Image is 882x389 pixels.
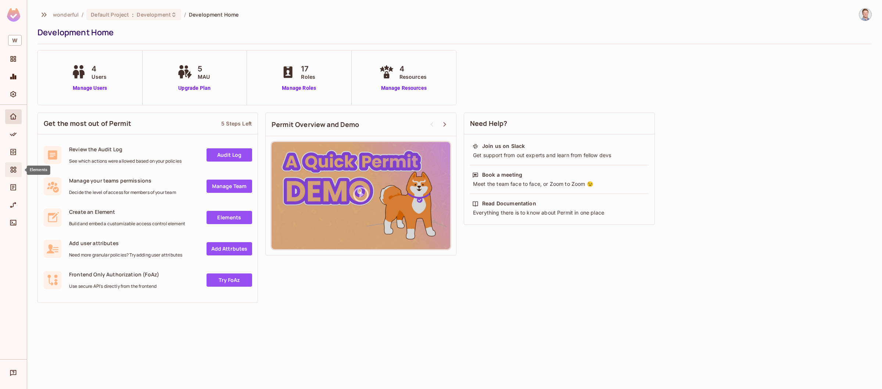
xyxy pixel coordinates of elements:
[207,211,252,224] a: Elements
[377,84,430,92] a: Manage Resources
[5,87,22,102] div: Settings
[207,242,252,255] a: Add Attrbutes
[482,200,536,207] div: Read Documentation
[198,73,210,81] span: MAU
[137,11,171,18] span: Development
[5,69,22,84] div: Monitoring
[399,63,427,74] span: 4
[5,180,22,195] div: Audit Log
[69,240,182,247] span: Add user attributes
[5,215,22,230] div: Connect
[37,27,868,38] div: Development Home
[69,177,176,184] span: Manage your teams permissions
[198,63,210,74] span: 5
[207,273,252,287] a: Try FoAz
[82,11,83,18] li: /
[5,32,22,49] div: Workspace: wonderful
[69,271,159,278] span: Frontend Only Authorization (FoAz)
[184,11,186,18] li: /
[470,119,508,128] span: Need Help?
[132,12,134,18] span: :
[189,11,239,18] span: Development Home
[272,120,359,129] span: Permit Overview and Demo
[301,63,315,74] span: 17
[5,145,22,159] div: Directory
[279,84,319,92] a: Manage Roles
[69,190,176,195] span: Decide the level of access for members of your team
[207,180,252,193] a: Manage Team
[221,120,252,127] div: 5 Steps Left
[8,35,22,46] span: W
[69,208,185,215] span: Create an Element
[27,166,50,175] div: Elements
[482,171,522,178] div: Book a meeting
[5,52,22,66] div: Projects
[859,8,871,21] img: Abe Clark
[53,11,79,18] span: the active workspace
[472,180,646,188] div: Meet the team face to face, or Zoom to Zoom 😉
[69,84,110,92] a: Manage Users
[92,73,107,81] span: Users
[399,73,427,81] span: Resources
[91,11,129,18] span: Default Project
[472,209,646,216] div: Everything there is to know about Permit in one place
[301,73,315,81] span: Roles
[44,119,131,128] span: Get the most out of Permit
[5,162,22,177] div: Elements
[176,84,214,92] a: Upgrade Plan
[69,221,185,227] span: Build and embed a customizable access control element
[207,148,252,162] a: Audit Log
[482,142,525,150] div: Join us on Slack
[5,127,22,142] div: Policy
[69,146,182,153] span: Review the Audit Log
[5,365,22,380] div: Help & Updates
[472,152,646,159] div: Get support from out experts and learn from fellow devs
[69,283,159,289] span: Use secure API's directly from the frontend
[5,109,22,124] div: Home
[7,8,20,22] img: SReyMgAAAABJRU5ErkJggg==
[69,252,182,258] span: Need more granular policies? Try adding user attributes
[92,63,107,74] span: 4
[5,198,22,212] div: URL Mapping
[69,158,182,164] span: See which actions were allowed based on your policies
